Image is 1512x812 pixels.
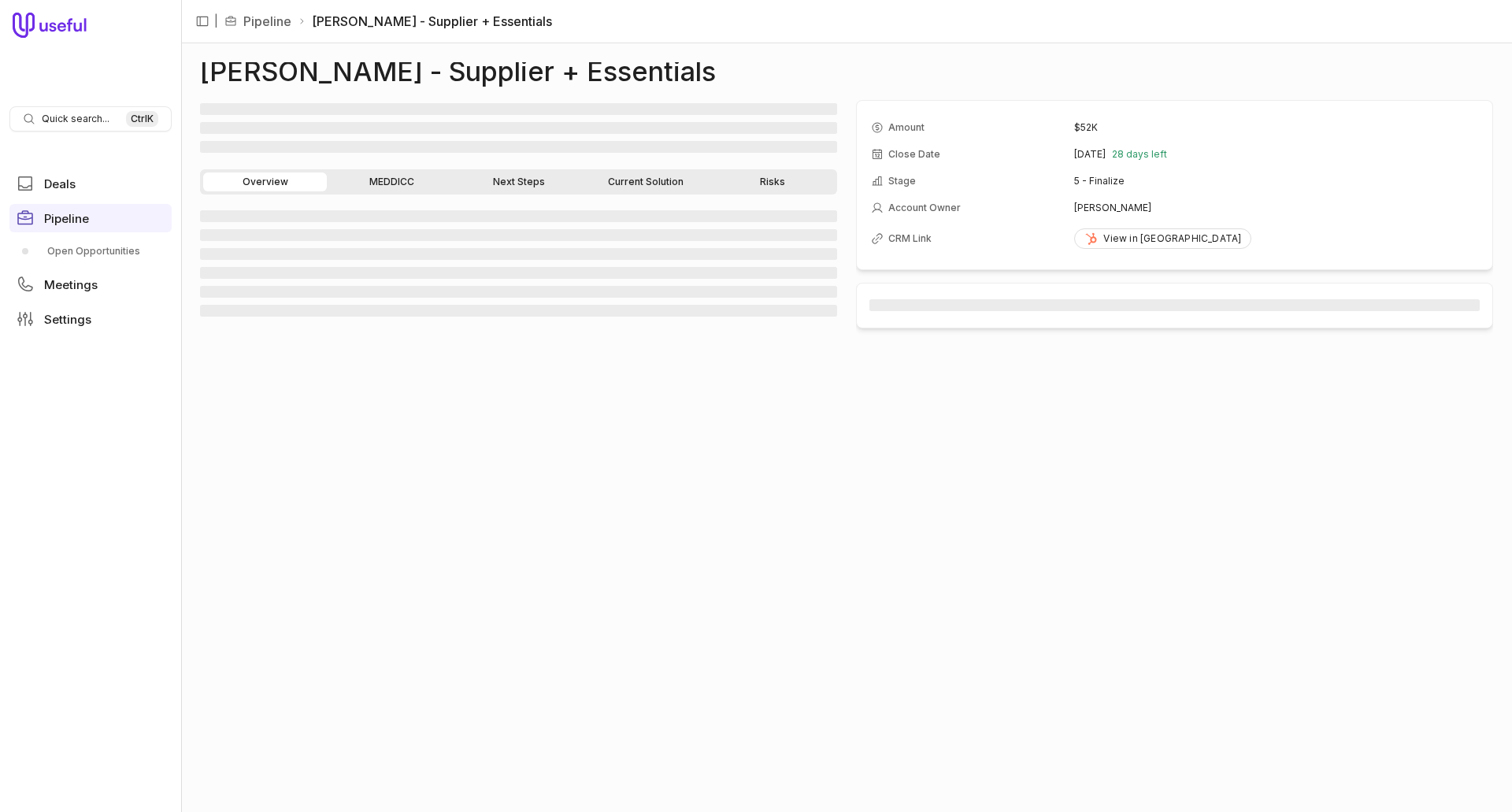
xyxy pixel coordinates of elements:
[584,172,707,191] a: Current Solution
[42,113,109,125] span: Quick search...
[9,305,172,333] a: Settings
[44,213,89,224] span: Pipeline
[200,305,837,317] span: ‌
[869,299,1480,311] span: ‌
[457,172,580,191] a: Next Steps
[1084,232,1241,245] div: View in [GEOGRAPHIC_DATA]
[214,12,218,31] span: |
[710,172,834,191] a: Risks
[888,232,932,245] span: CRM Link
[888,175,916,187] span: Stage
[1074,115,1478,140] td: $52K
[200,229,837,241] span: ‌
[200,286,837,298] span: ‌
[330,172,454,191] a: MEDDICC
[200,122,837,134] span: ‌
[9,239,172,264] div: Pipeline submenu
[200,103,837,115] span: ‌
[888,202,961,214] span: Account Owner
[243,12,291,31] a: Pipeline
[888,121,925,134] span: Amount
[200,210,837,222] span: ‌
[1074,169,1478,194] td: 5 - Finalize
[44,279,98,291] span: Meetings
[1074,195,1478,221] td: [PERSON_NAME]
[9,204,172,232] a: Pipeline
[1074,148,1106,161] time: [DATE]
[203,172,327,191] a: Overview
[126,111,158,127] kbd: Ctrl K
[200,141,837,153] span: ‌
[1074,228,1251,249] a: View in [GEOGRAPHIC_DATA]
[191,9,214,33] button: Collapse sidebar
[200,248,837,260] span: ‌
[44,313,91,325] span: Settings
[44,178,76,190] span: Deals
[200,267,837,279] span: ‌
[1112,148,1167,161] span: 28 days left
[888,148,940,161] span: Close Date
[200,62,716,81] h1: [PERSON_NAME] - Supplier + Essentials
[9,239,172,264] a: Open Opportunities
[9,270,172,298] a: Meetings
[9,169,172,198] a: Deals
[298,12,552,31] li: [PERSON_NAME] - Supplier + Essentials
